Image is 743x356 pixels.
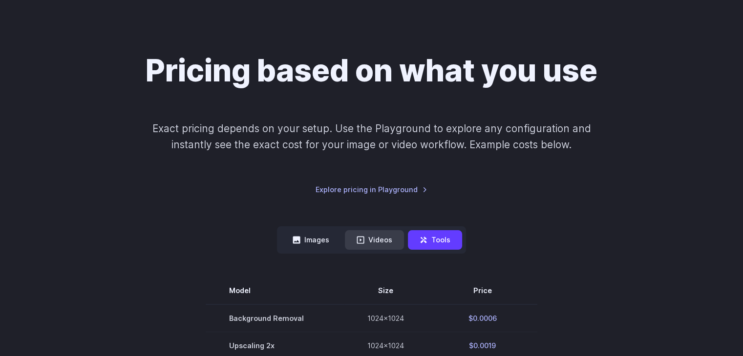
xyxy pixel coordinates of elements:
th: Model [206,277,344,304]
p: Exact pricing depends on your setup. Use the Playground to explore any configuration and instantl... [133,120,609,153]
button: Videos [345,230,404,249]
th: Size [344,277,427,304]
a: Explore pricing in Playground [316,184,427,195]
td: 1024x1024 [344,304,427,332]
th: Price [427,277,537,304]
button: Images [281,230,341,249]
h1: Pricing based on what you use [146,53,597,89]
td: Background Removal [206,304,344,332]
td: $0.0006 [427,304,537,332]
button: Tools [408,230,462,249]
